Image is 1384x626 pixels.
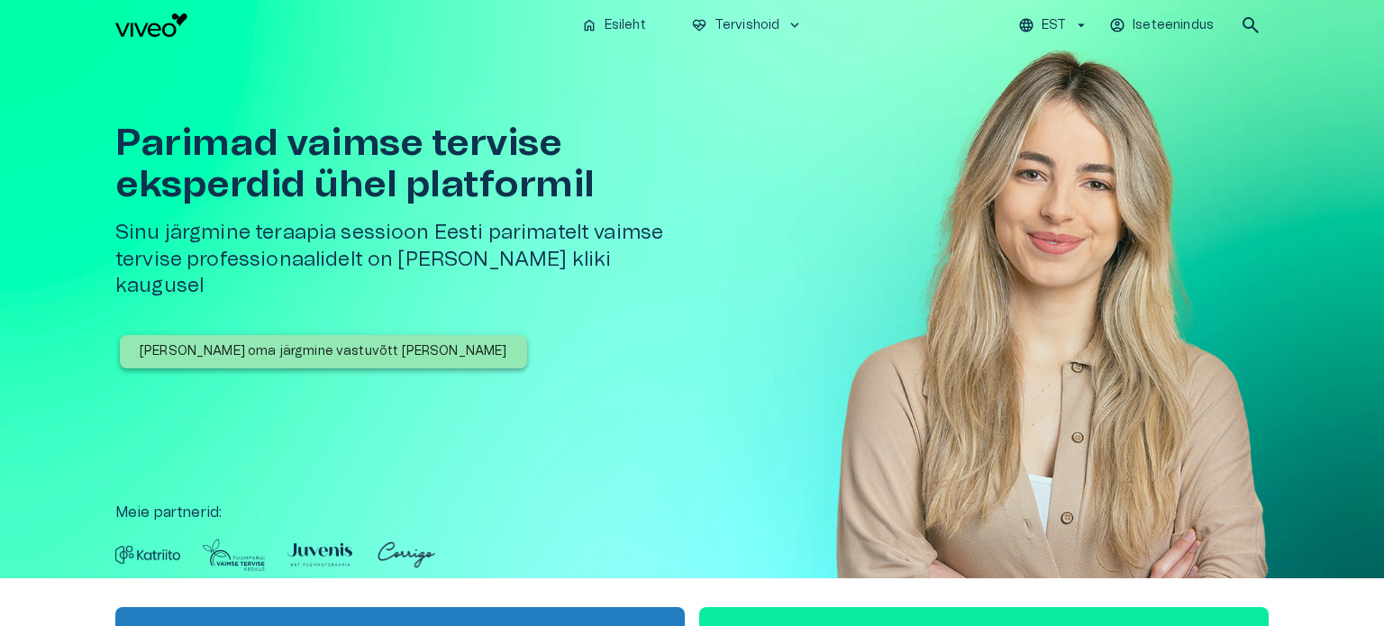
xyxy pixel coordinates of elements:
h1: Parimad vaimse tervise eksperdid ühel platformil [115,122,699,205]
p: [PERSON_NAME] oma järgmine vastuvõtt [PERSON_NAME] [140,342,507,361]
p: Esileht [605,16,646,35]
img: Partner logo [287,538,352,572]
p: Iseteenindus [1133,16,1214,35]
img: Partner logo [115,538,180,572]
span: home [581,17,597,33]
button: homeEsileht [574,13,655,39]
span: search [1240,14,1261,36]
button: EST [1015,13,1092,39]
a: Navigate to homepage [115,14,567,37]
span: keyboard_arrow_down [787,17,803,33]
button: [PERSON_NAME] oma järgmine vastuvõtt [PERSON_NAME] [120,335,527,368]
p: Meie partnerid : [115,502,1269,523]
button: open search modal [1233,7,1269,43]
p: Tervishoid [715,16,780,35]
img: Partner logo [374,538,439,572]
img: Partner logo [202,538,266,572]
h5: Sinu järgmine teraapia sessioon Eesti parimatelt vaimse tervise professionaalidelt on [PERSON_NAM... [115,220,699,299]
button: Iseteenindus [1106,13,1218,39]
span: ecg_heart [691,17,707,33]
img: Viveo logo [115,14,187,37]
button: ecg_heartTervishoidkeyboard_arrow_down [684,13,811,39]
p: EST [1042,16,1066,35]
